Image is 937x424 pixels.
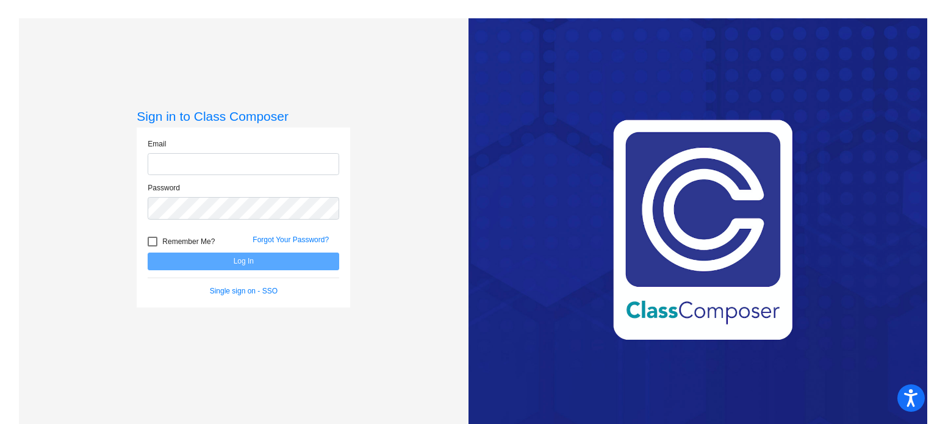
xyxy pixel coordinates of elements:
[148,182,180,193] label: Password
[253,235,329,244] a: Forgot Your Password?
[148,253,339,270] button: Log In
[210,287,278,295] a: Single sign on - SSO
[148,138,166,149] label: Email
[137,109,350,124] h3: Sign in to Class Composer
[162,234,215,249] span: Remember Me?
